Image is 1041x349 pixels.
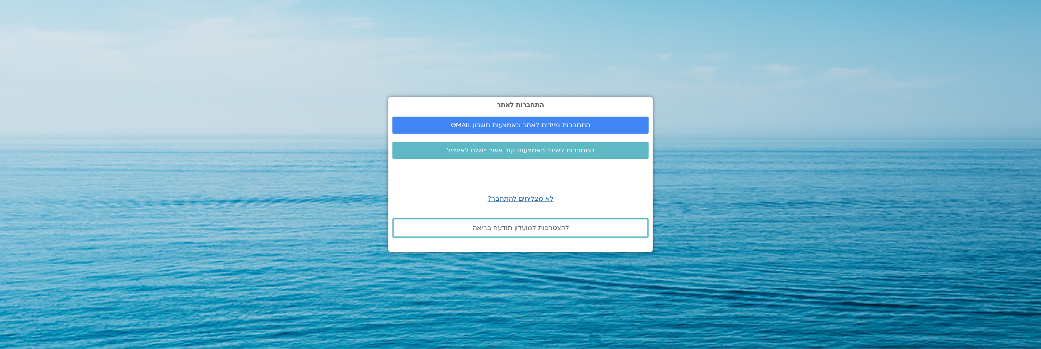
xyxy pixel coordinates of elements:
[447,147,595,154] span: התחברות לאתר באמצעות קוד אשר יישלח לאימייל
[451,121,590,129] span: התחברות מיידית לאתר באמצעות חשבון GMAIL
[488,194,553,203] a: לא מצליחים להתחבר?
[392,142,649,159] a: התחברות לאתר באמצעות קוד אשר יישלח לאימייל
[473,224,569,232] span: להצטרפות למועדון תודעה בריאה
[392,101,649,108] h2: התחברות לאתר
[392,218,649,238] a: להצטרפות למועדון תודעה בריאה
[392,117,649,134] a: התחברות מיידית לאתר באמצעות חשבון GMAIL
